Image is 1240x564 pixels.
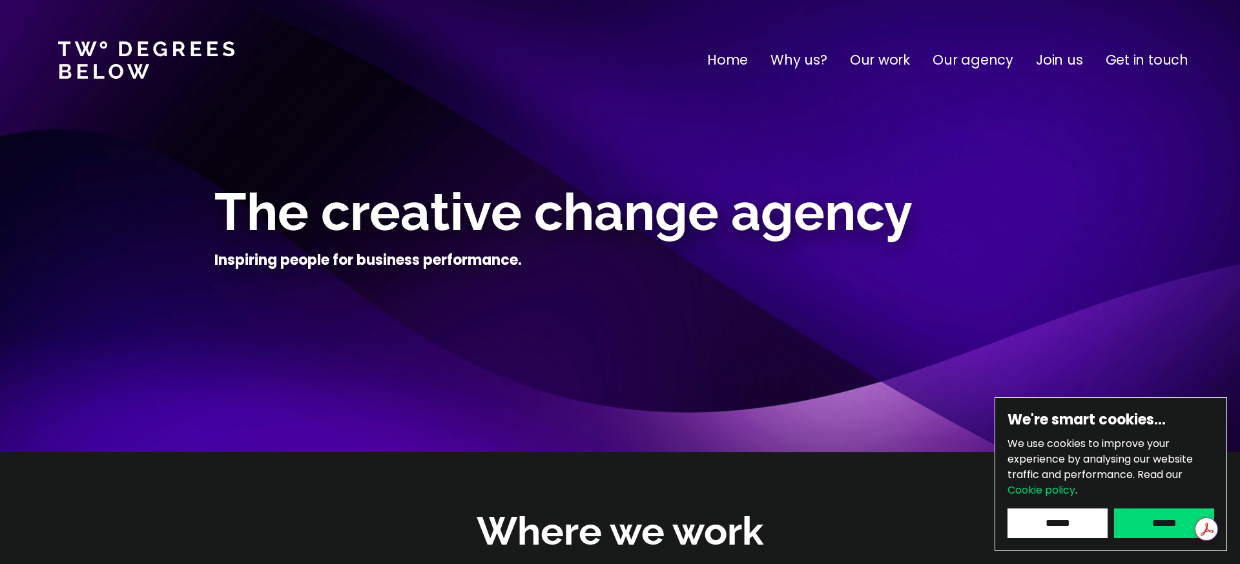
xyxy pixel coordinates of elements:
[477,505,763,558] h2: Where we work
[770,50,827,70] a: Why us?
[933,50,1013,70] a: Our agency
[1036,50,1083,70] a: Join us
[1008,483,1075,497] a: Cookie policy
[707,50,748,70] a: Home
[214,251,522,270] h4: Inspiring people for business performance.
[1008,467,1183,497] span: Read our .
[214,182,913,242] span: The creative change agency
[1106,50,1188,70] a: Get in touch
[1008,436,1214,498] p: We use cookies to improve your experience by analysing our website traffic and performance.
[850,50,910,70] a: Our work
[1008,410,1214,430] h6: We're smart cookies…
